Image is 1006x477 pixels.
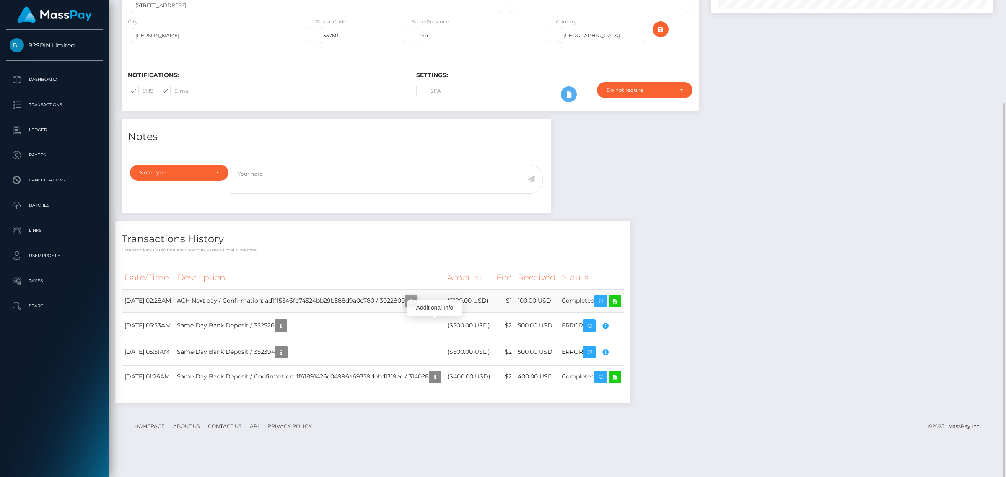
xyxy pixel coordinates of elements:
[174,339,444,365] td: Same Day Bank Deposit / 352394
[6,170,103,191] a: Cancellations
[122,339,174,365] td: [DATE] 05:51AM
[10,275,99,287] p: Taxes
[122,312,174,339] td: [DATE] 05:53AM
[559,312,624,339] td: ERROR
[444,312,493,339] td: ($500.00 USD)
[928,422,987,431] div: © 2025 , MassPay Inc.
[160,86,191,96] label: E-mail
[6,296,103,316] a: Search
[559,289,624,312] td: Completed
[10,149,99,161] p: Payees
[10,38,24,52] img: B2SPIN Limited
[10,124,99,136] p: Ledger
[140,169,209,176] div: Note Type
[597,82,692,98] button: Do not require
[515,289,559,312] td: 100.00 USD
[515,365,559,388] td: 400.00 USD
[515,312,559,339] td: 500.00 USD
[174,289,444,312] td: ACH Next day / Confirmation: ad1f15546fd74524bb29b588d9a0c780 / 3022800
[556,18,577,26] label: Country
[559,365,624,388] td: Completed
[6,119,103,140] a: Ledger
[416,72,692,79] h6: Settings:
[128,130,545,144] h4: Notes
[122,365,174,388] td: [DATE] 01:26AM
[17,7,92,23] img: MassPay Logo
[444,266,493,289] th: Amount
[10,249,99,262] p: User Profile
[131,420,168,433] a: Homepage
[515,266,559,289] th: Received
[493,289,515,312] td: $1
[6,195,103,216] a: Batches
[10,224,99,237] p: Links
[122,247,624,253] p: * Transactions date/time are shown in payee's local timezone
[128,86,153,96] label: SMS
[10,174,99,187] p: Cancellations
[444,289,493,312] td: ($100.00 USD)
[10,199,99,212] p: Batches
[6,245,103,266] a: User Profile
[493,266,515,289] th: Fee
[174,312,444,339] td: Same Day Bank Deposit / 352526
[130,165,228,181] button: Note Type
[493,312,515,339] td: $2
[6,41,103,49] span: B2SPIN Limited
[515,339,559,365] td: 500.00 USD
[316,18,346,26] label: Postal Code
[493,339,515,365] td: $2
[122,289,174,312] td: [DATE] 02:28AM
[6,270,103,291] a: Taxes
[174,365,444,388] td: Same Day Bank Deposit / Confirmation: ff61891426c04996a69359debd1319ec / 314028
[6,220,103,241] a: Links
[559,266,624,289] th: Status
[6,94,103,115] a: Transactions
[444,365,493,388] td: ($400.00 USD)
[416,86,441,96] label: 2FA
[10,99,99,111] p: Transactions
[444,339,493,365] td: ($500.00 USD)
[559,339,624,365] td: ERROR
[412,18,449,26] label: State/Province
[264,420,315,433] a: Privacy Policy
[128,18,138,26] label: City
[246,420,262,433] a: API
[10,73,99,86] p: Dashboard
[607,87,673,93] div: Do not require
[128,72,404,79] h6: Notifications:
[122,266,174,289] th: Date/Time
[6,145,103,166] a: Payees
[407,300,462,316] div: Additional Info
[122,232,624,246] h4: Transactions History
[6,69,103,90] a: Dashboard
[170,420,203,433] a: About Us
[10,300,99,312] p: Search
[493,365,515,388] td: $2
[205,420,245,433] a: Contact Us
[174,266,444,289] th: Description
